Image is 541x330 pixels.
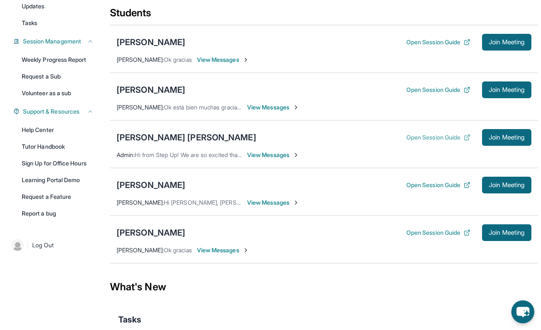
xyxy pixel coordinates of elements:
span: Support & Resources [23,107,79,116]
span: Join Meeting [489,40,525,45]
span: Updates [22,2,45,10]
span: [PERSON_NAME] : [117,56,164,63]
button: Session Management [20,37,94,46]
span: View Messages [247,198,299,207]
button: Open Session Guide [406,181,470,189]
button: Join Meeting [482,129,531,146]
span: [PERSON_NAME] : [117,246,164,254]
button: Support & Resources [20,107,94,116]
span: Ok gracias [164,56,192,63]
div: Students [110,6,538,25]
span: Admin : [117,151,135,158]
span: Hi [PERSON_NAME], [PERSON_NAME] logged in and ready. Thank you! [164,199,352,206]
span: View Messages [247,103,299,112]
div: [PERSON_NAME] [117,179,185,191]
div: [PERSON_NAME] [117,84,185,96]
button: Join Meeting [482,224,531,241]
span: View Messages [247,151,299,159]
span: Join Meeting [489,230,525,235]
span: Log Out [32,241,54,249]
img: Chevron-Right [242,247,249,254]
a: Weekly Progress Report [17,52,99,67]
a: |Log Out [8,236,99,254]
img: user-img [12,239,23,251]
button: Open Session Guide [406,133,470,142]
span: Ok está bien muchas gracias Nos vemos primero [DEMOGRAPHIC_DATA] el jueves [164,104,384,111]
button: chat-button [511,300,534,323]
a: Request a Sub [17,69,99,84]
button: Join Meeting [482,81,531,98]
span: Session Management [23,37,81,46]
button: Open Session Guide [406,228,470,237]
img: Chevron-Right [293,104,299,111]
button: Join Meeting [482,177,531,193]
span: View Messages [197,246,249,254]
a: Volunteer as a sub [17,86,99,101]
span: Tasks [22,19,37,27]
a: Tasks [17,15,99,30]
img: Chevron-Right [242,56,249,63]
a: Sign Up for Office Hours [17,156,99,171]
span: Join Meeting [489,135,525,140]
img: Chevron-Right [293,152,299,158]
div: What's New [110,269,538,305]
span: Ok gracias [164,246,192,254]
a: Report a bug [17,206,99,221]
button: Open Session Guide [406,38,470,46]
span: Join Meeting [489,87,525,92]
div: [PERSON_NAME] [117,36,185,48]
a: Learning Portal Demo [17,173,99,188]
div: [PERSON_NAME] [117,227,185,239]
img: Chevron-Right [293,199,299,206]
span: [PERSON_NAME] : [117,199,164,206]
span: | [27,240,29,250]
a: Help Center [17,122,99,137]
div: [PERSON_NAME] [PERSON_NAME] [117,132,256,143]
span: [PERSON_NAME] : [117,104,164,111]
a: Tutor Handbook [17,139,99,154]
button: Join Meeting [482,34,531,51]
span: Tasks [118,314,141,325]
a: Request a Feature [17,189,99,204]
button: Open Session Guide [406,86,470,94]
span: View Messages [197,56,249,64]
span: Join Meeting [489,183,525,188]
